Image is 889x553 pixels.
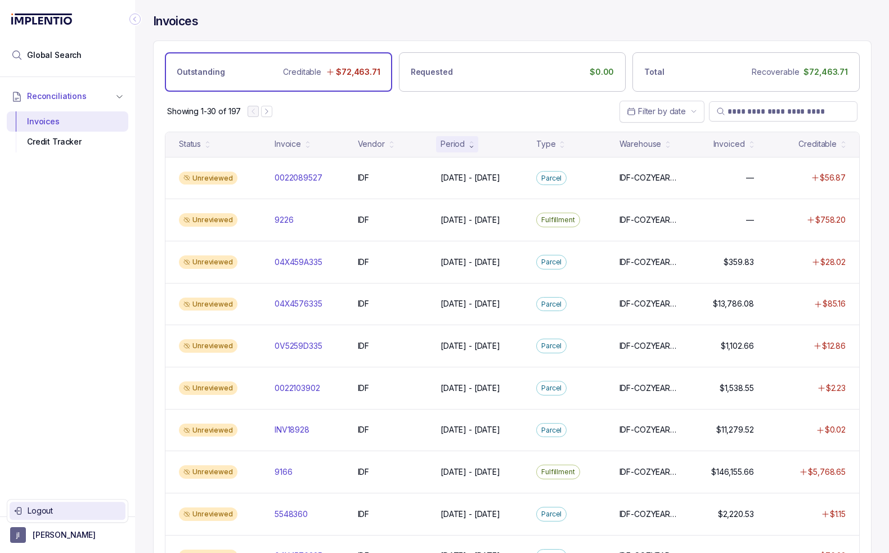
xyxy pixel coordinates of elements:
[283,66,321,78] p: Creditable
[441,340,500,352] p: [DATE] - [DATE]
[746,214,754,226] p: —
[724,257,753,268] p: $359.83
[536,138,555,150] div: Type
[541,173,562,184] p: Parcel
[441,214,500,226] p: [DATE] - [DATE]
[619,101,704,122] button: Date Range Picker
[619,383,680,394] p: IDF-COZYEARTH-KY, IDF-COZYEARTH-UT1
[441,298,500,309] p: [DATE] - [DATE]
[275,340,322,352] p: 0V5259D335
[153,14,198,29] h4: Invoices
[275,298,322,309] p: 04X4576335
[441,466,500,478] p: [DATE] - [DATE]
[179,465,237,479] div: Unreviewed
[720,383,754,394] p: $1,538.55
[541,257,562,268] p: Parcel
[825,424,846,435] p: $0.02
[713,138,745,150] div: Invoiced
[752,66,799,78] p: Recoverable
[358,257,370,268] p: IDF
[638,106,686,116] span: Filter by date
[179,172,237,185] div: Unreviewed
[16,132,119,152] div: Credit Tracker
[7,109,128,155] div: Reconciliations
[275,509,308,520] p: 5548360
[411,66,453,78] p: Requested
[798,138,837,150] div: Creditable
[718,509,754,520] p: $2,220.53
[822,340,846,352] p: $12.86
[179,255,237,269] div: Unreviewed
[16,111,119,132] div: Invoices
[619,214,680,226] p: IDF-COZYEARTH-LEX, IDF-COZYEARTH-OH, IDF-COZYEARTH-UT1
[179,138,201,150] div: Status
[128,12,142,26] div: Collapse Icon
[713,298,754,309] p: $13,786.08
[441,257,500,268] p: [DATE] - [DATE]
[177,66,225,78] p: Outstanding
[826,383,846,394] p: $2.23
[10,527,26,543] span: User initials
[716,424,754,435] p: $11,279.52
[541,425,562,436] p: Parcel
[541,509,562,520] p: Parcel
[441,172,500,183] p: [DATE] - [DATE]
[261,106,272,117] button: Next Page
[33,529,96,541] p: [PERSON_NAME]
[275,172,322,183] p: 0022089527
[358,172,370,183] p: IDF
[830,509,846,520] p: $1.15
[644,66,664,78] p: Total
[815,214,846,226] p: $758.20
[358,214,370,226] p: IDF
[358,424,370,435] p: IDF
[358,466,370,478] p: IDF
[746,172,754,183] p: —
[358,509,370,520] p: IDF
[541,383,562,394] p: Parcel
[179,424,237,437] div: Unreviewed
[441,138,465,150] div: Period
[619,172,680,183] p: IDF-COZYEARTH-UT1
[275,424,309,435] p: INV18928
[541,299,562,310] p: Parcel
[808,466,846,478] p: $5,768.65
[358,340,370,352] p: IDF
[619,340,680,352] p: IDF-COZYEARTH-LEX
[179,507,237,521] div: Unreviewed
[167,106,241,117] p: Showing 1-30 of 197
[275,383,320,394] p: 0022103902
[179,298,237,311] div: Unreviewed
[275,466,292,478] p: 9166
[27,50,82,61] span: Global Search
[803,66,848,78] p: $72,463.71
[441,383,500,394] p: [DATE] - [DATE]
[358,383,370,394] p: IDF
[721,340,754,352] p: $1,102.66
[179,339,237,353] div: Unreviewed
[358,138,385,150] div: Vendor
[167,106,241,117] div: Remaining page entries
[823,298,846,309] p: $85.16
[820,172,846,183] p: $56.87
[10,527,125,543] button: User initials[PERSON_NAME]
[28,505,121,516] p: Logout
[541,214,575,226] p: Fulfillment
[441,509,500,520] p: [DATE] - [DATE]
[275,257,322,268] p: 04X459A335
[619,298,680,309] p: IDF-COZYEARTH-LEX
[711,466,753,478] p: $146,155.66
[358,298,370,309] p: IDF
[619,138,662,150] div: Warehouse
[619,424,680,435] p: IDF-COZYEARTH-LEX
[619,466,680,478] p: IDF-COZYEARTH-LEX, IDF-COZYEARTH-OH, IDF-COZYEARTH-UT1
[541,340,562,352] p: Parcel
[627,106,686,117] search: Date Range Picker
[541,466,575,478] p: Fulfillment
[275,138,301,150] div: Invoice
[179,381,237,395] div: Unreviewed
[590,66,614,78] p: $0.00
[619,509,680,520] p: IDF-COZYEARTH-UT1
[619,257,680,268] p: IDF-COZYEARTH-LEX
[441,424,500,435] p: [DATE] - [DATE]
